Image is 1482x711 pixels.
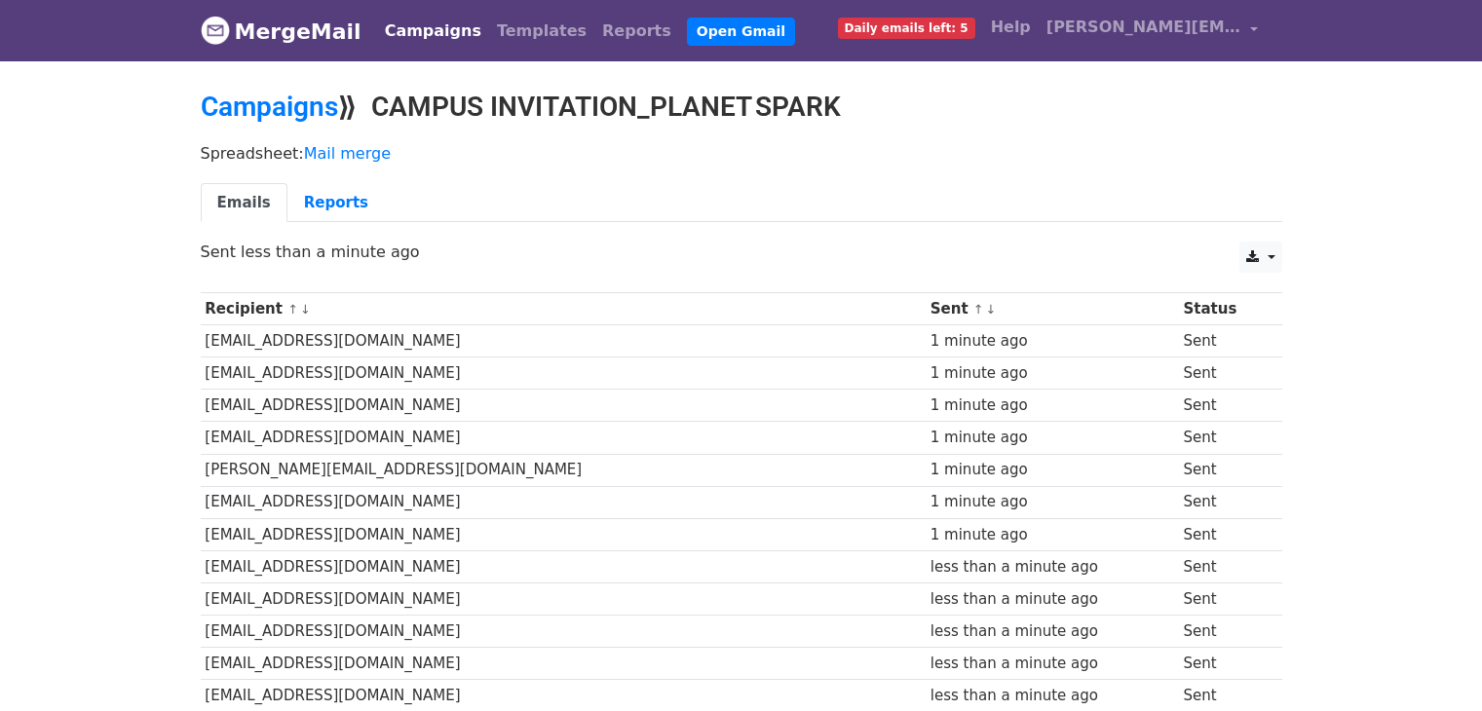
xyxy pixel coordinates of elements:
a: ↓ [300,302,311,317]
span: [PERSON_NAME][EMAIL_ADDRESS][DOMAIN_NAME] [1046,16,1241,39]
td: [EMAIL_ADDRESS][DOMAIN_NAME] [201,390,926,422]
div: 1 minute ago [931,330,1174,353]
a: Daily emails left: 5 [830,8,983,47]
td: Sent [1179,648,1269,680]
td: [EMAIL_ADDRESS][DOMAIN_NAME] [201,648,926,680]
a: Reports [594,12,679,51]
a: Templates [489,12,594,51]
th: Recipient [201,293,926,325]
div: 1 minute ago [931,459,1174,481]
span: Daily emails left: 5 [838,18,975,39]
td: [EMAIL_ADDRESS][DOMAIN_NAME] [201,325,926,357]
td: [EMAIL_ADDRESS][DOMAIN_NAME] [201,518,926,550]
div: less than a minute ago [931,556,1174,579]
td: Sent [1179,582,1269,615]
td: [EMAIL_ADDRESS][DOMAIN_NAME] [201,486,926,518]
a: Open Gmail [687,18,795,46]
h2: ⟫ CAMPUS INVITATION_PLANET SPARK [201,91,1282,124]
a: ↑ [287,302,298,317]
a: Campaigns [377,12,489,51]
a: Campaigns [201,91,338,123]
td: Sent [1179,357,1269,390]
a: [PERSON_NAME][EMAIL_ADDRESS][DOMAIN_NAME] [1039,8,1267,54]
th: Sent [926,293,1179,325]
img: MergeMail logo [201,16,230,45]
td: Sent [1179,390,1269,422]
div: 1 minute ago [931,491,1174,513]
td: Sent [1179,422,1269,454]
td: [EMAIL_ADDRESS][DOMAIN_NAME] [201,357,926,390]
td: Sent [1179,454,1269,486]
a: ↓ [986,302,997,317]
div: 1 minute ago [931,394,1174,417]
a: MergeMail [201,11,361,52]
td: Sent [1179,550,1269,582]
td: Sent [1179,486,1269,518]
td: [EMAIL_ADDRESS][DOMAIN_NAME] [201,422,926,454]
td: Sent [1179,518,1269,550]
a: Emails [201,183,287,223]
div: 1 minute ago [931,362,1174,385]
p: Spreadsheet: [201,143,1282,164]
div: less than a minute ago [931,653,1174,675]
a: ↑ [973,302,984,317]
th: Status [1179,293,1269,325]
div: less than a minute ago [931,588,1174,611]
td: [EMAIL_ADDRESS][DOMAIN_NAME] [201,616,926,648]
a: Mail merge [304,144,391,163]
td: [PERSON_NAME][EMAIL_ADDRESS][DOMAIN_NAME] [201,454,926,486]
div: less than a minute ago [931,685,1174,707]
p: Sent less than a minute ago [201,242,1282,262]
div: less than a minute ago [931,620,1174,643]
td: [EMAIL_ADDRESS][DOMAIN_NAME] [201,582,926,615]
td: Sent [1179,616,1269,648]
div: 1 minute ago [931,427,1174,449]
td: [EMAIL_ADDRESS][DOMAIN_NAME] [201,550,926,582]
div: 1 minute ago [931,524,1174,546]
td: Sent [1179,325,1269,357]
a: Reports [287,183,385,223]
a: Help [983,8,1039,47]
